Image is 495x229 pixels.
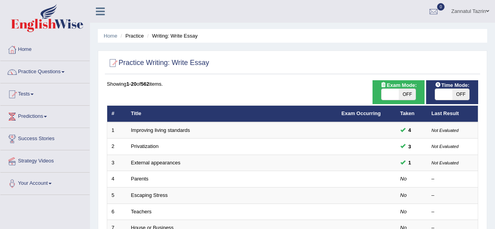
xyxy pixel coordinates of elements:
[131,160,180,166] a: External appearances
[107,122,127,139] td: 1
[104,33,117,39] a: Home
[432,175,474,183] div: –
[107,155,127,171] td: 3
[432,128,459,133] small: Not Evaluated
[0,39,90,58] a: Home
[141,81,149,87] b: 562
[400,176,407,182] em: No
[107,80,478,88] div: Showing of items.
[427,106,478,122] th: Last Result
[378,81,420,89] span: Exam Mode:
[131,209,152,215] a: Teachers
[432,192,474,199] div: –
[437,3,445,11] span: 0
[342,110,381,116] a: Exam Occurring
[400,192,407,198] em: No
[127,106,337,122] th: Title
[107,57,209,69] h2: Practice Writing: Write Essay
[0,106,90,125] a: Predictions
[405,126,414,134] span: You can still take this question
[126,81,137,87] b: 1-20
[432,144,459,149] small: Not Evaluated
[131,192,168,198] a: Escaping Stress
[405,159,414,167] span: You can still take this question
[107,171,127,188] td: 4
[0,150,90,170] a: Strategy Videos
[145,32,198,40] li: Writing: Write Essay
[107,139,127,155] td: 2
[432,208,474,216] div: –
[396,106,427,122] th: Taken
[0,83,90,103] a: Tests
[373,80,425,104] div: Show exams occurring in exams
[131,176,149,182] a: Parents
[405,142,414,151] span: You can still take this question
[399,89,416,100] span: OFF
[0,61,90,81] a: Practice Questions
[0,128,90,148] a: Success Stories
[0,173,90,192] a: Your Account
[452,89,470,100] span: OFF
[400,209,407,215] em: No
[432,160,459,165] small: Not Evaluated
[107,204,127,220] td: 6
[432,81,473,89] span: Time Mode:
[107,188,127,204] td: 5
[119,32,144,40] li: Practice
[131,127,190,133] a: Improving living standards
[131,143,159,149] a: Privatization
[107,106,127,122] th: #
